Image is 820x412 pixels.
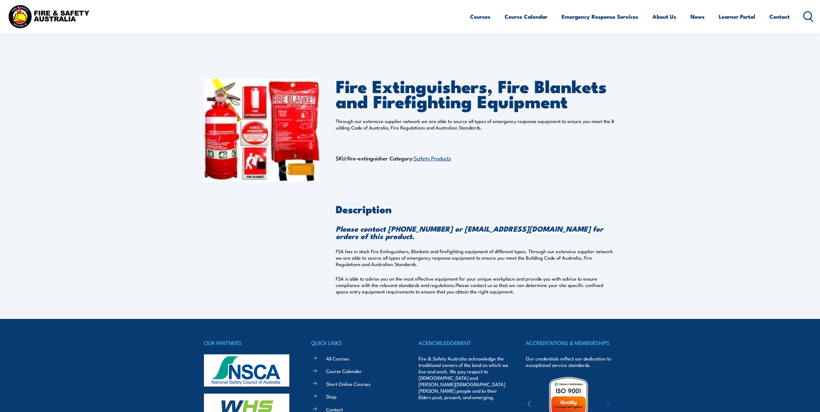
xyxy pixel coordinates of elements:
[326,380,371,387] a: Short Online Courses
[311,338,401,347] h4: QUICK LINKS
[526,338,616,347] h4: ACCREDITATIONS & MEMBERSHIPS
[336,118,616,131] p: Through our extensive supplier network we are able to source all types of emergency response equi...
[505,8,547,25] a: Course Calendar
[419,355,509,400] p: Fire & Safety Australia acknowledge the traditional owners of the land on which we live and work....
[326,355,349,362] a: All Courses
[204,338,294,347] h4: OUR PARTNERS
[326,393,337,400] a: Shop
[419,338,509,347] h4: ACKNOWLEDGEMENT
[526,355,616,368] p: Our credentials reflect our dedication to exceptional service standards.
[562,8,638,25] a: Emergency Response Services
[414,154,451,162] a: Safety Products
[336,204,616,213] h2: Description
[204,78,320,182] img: Fire Extinguishers, Fire Blankets and Firefighting Equipment
[336,78,616,108] h1: Fire Extinguishers, Fire Blankets and Firefighting Equipment
[470,8,490,25] a: Courses
[336,248,616,267] p: FSA has in stock Fire Extinguishers, Blankets and firefighting equipment of different types. Thro...
[390,154,451,162] span: Category:
[204,354,289,387] img: nsca-logo-footer
[336,154,388,162] span: SKU:
[719,8,755,25] a: Learner Portal
[690,8,705,25] a: News
[336,275,616,295] p: FSA is able to advise you on the most effective equipment for your unique workplace and provide y...
[347,154,388,162] span: fire-extinguisher
[652,8,676,25] a: About Us
[326,368,362,374] a: Course Calendar
[769,8,790,25] a: Contact
[336,223,603,242] strong: Please contact [PHONE_NUMBER] or [EMAIL_ADDRESS][DOMAIN_NAME] for orders of this product.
